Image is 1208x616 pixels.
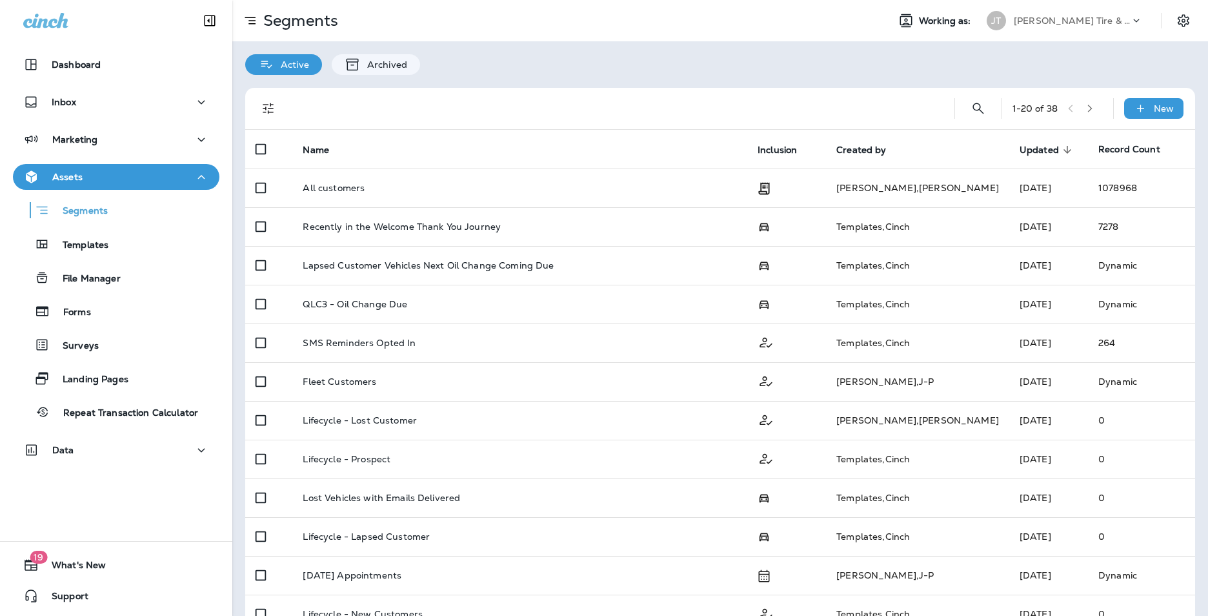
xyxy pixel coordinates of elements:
[758,375,774,386] span: Customer Only
[1088,517,1195,556] td: 0
[303,376,376,387] p: Fleet Customers
[303,493,460,503] p: Lost Vehicles with Emails Delivered
[758,336,774,347] span: Customer Only
[1088,362,1195,401] td: Dynamic
[50,307,91,319] p: Forms
[1009,440,1088,478] td: [DATE]
[1012,103,1058,114] div: 1 - 20 of 38
[1088,323,1195,362] td: 264
[1098,143,1160,155] span: Record Count
[758,259,770,271] span: Possession
[1088,556,1195,595] td: Dynamic
[1009,556,1088,595] td: [DATE]
[13,365,219,392] button: Landing Pages
[758,569,770,580] span: Schedule
[1009,169,1088,207] td: [DATE]
[13,552,219,578] button: 19What's New
[758,145,797,156] span: Inclusion
[1088,401,1195,440] td: 0
[1014,15,1130,26] p: [PERSON_NAME] Tire & Auto
[826,517,1009,556] td: Templates , Cinch
[13,127,219,152] button: Marketing
[13,52,219,77] button: Dashboard
[303,338,416,348] p: SMS Reminders Opted In
[39,560,106,575] span: What's New
[758,491,770,503] span: Possession
[826,478,1009,517] td: Templates , Cinch
[52,59,101,70] p: Dashboard
[13,264,219,291] button: File Manager
[1009,285,1088,323] td: [DATE]
[1009,323,1088,362] td: [DATE]
[50,407,198,420] p: Repeat Transaction Calculator
[826,246,1009,285] td: Templates , Cinch
[836,144,903,156] span: Created by
[1172,9,1195,32] button: Settings
[758,298,770,309] span: Possession
[192,8,228,34] button: Collapse Sidebar
[965,96,991,121] button: Search Segments
[256,96,281,121] button: Filters
[826,440,1009,478] td: Templates , Cinch
[826,556,1009,595] td: [PERSON_NAME] , J-P
[758,144,814,156] span: Inclusion
[758,220,770,232] span: Possession
[50,240,108,252] p: Templates
[1088,440,1195,478] td: 0
[50,273,121,285] p: File Manager
[1020,145,1059,156] span: Updated
[1009,401,1088,440] td: [DATE]
[13,89,219,115] button: Inbox
[1009,517,1088,556] td: [DATE]
[826,323,1009,362] td: Templates , Cinch
[826,401,1009,440] td: [PERSON_NAME] , [PERSON_NAME]
[303,454,390,464] p: Lifecycle - Prospect
[1088,478,1195,517] td: 0
[836,145,886,156] span: Created by
[1009,207,1088,246] td: [DATE]
[13,398,219,426] button: Repeat Transaction Calculator
[826,207,1009,246] td: Templates , Cinch
[50,340,99,353] p: Surveys
[919,15,974,26] span: Working as:
[361,59,407,70] p: Archived
[1088,207,1195,246] td: 7278
[50,205,108,218] p: Segments
[1088,246,1195,285] td: Dynamic
[30,551,47,564] span: 19
[52,97,76,107] p: Inbox
[39,591,88,606] span: Support
[52,172,83,182] p: Assets
[13,231,219,258] button: Templates
[758,413,774,425] span: Customer Only
[13,164,219,190] button: Assets
[1009,478,1088,517] td: [DATE]
[987,11,1006,30] div: JT
[50,374,128,386] p: Landing Pages
[826,169,1009,207] td: [PERSON_NAME] , [PERSON_NAME]
[758,181,770,193] span: Transaction
[52,134,97,145] p: Marketing
[1088,285,1195,323] td: Dynamic
[52,445,74,455] p: Data
[303,570,401,580] p: [DATE] Appointments
[13,196,219,224] button: Segments
[1088,169,1195,207] td: 1078968
[1009,362,1088,401] td: [DATE]
[258,11,338,30] p: Segments
[303,415,417,426] p: Lifecycle - Lost Customer
[13,331,219,358] button: Surveys
[303,183,365,193] p: All customers
[1154,103,1174,114] p: New
[826,362,1009,401] td: [PERSON_NAME] , J-P
[303,221,501,232] p: Recently in the Welcome Thank You Journey
[303,144,346,156] span: Name
[1020,144,1076,156] span: Updated
[303,260,554,271] p: Lapsed Customer Vehicles Next Oil Change Coming Due
[274,59,309,70] p: Active
[303,145,329,156] span: Name
[303,299,407,309] p: QLC3 - Oil Change Due
[13,583,219,609] button: Support
[826,285,1009,323] td: Templates , Cinch
[758,452,774,464] span: Customer Only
